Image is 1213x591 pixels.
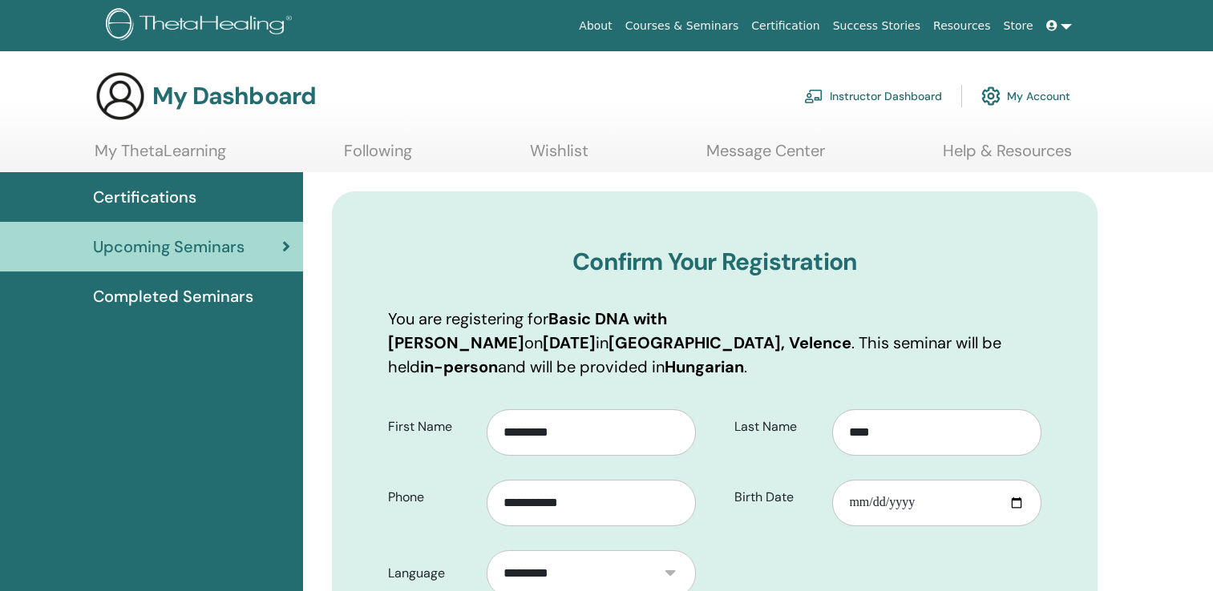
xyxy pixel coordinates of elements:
a: Instructor Dashboard [804,78,942,114]
p: You are registering for on in . This seminar will be held and will be provided in . [388,307,1041,379]
font: My Account [1007,89,1070,103]
a: Wishlist [530,141,588,172]
b: [GEOGRAPHIC_DATA], Velence [609,332,851,353]
a: My Account [981,78,1070,114]
span: Completed Seminars [93,284,253,308]
h3: My Dashboard [152,82,316,111]
label: Birth Date [722,482,833,513]
label: First Name [376,412,487,442]
a: Success Stories [827,11,927,41]
label: Last Name [722,412,833,442]
b: [DATE] [543,332,596,353]
b: in-person [420,356,498,377]
h3: Confirm Your Registration [388,247,1041,276]
a: Message Center [706,141,825,172]
a: Help & Resources [943,141,1072,172]
img: generic-user-icon.jpg [95,70,146,122]
font: Instructor Dashboard [830,89,942,103]
img: chalkboard-teacher.svg [804,89,823,103]
img: logo.png [106,8,297,44]
a: Certification [745,11,826,41]
img: cog.svg [981,82,1001,110]
label: Language [376,558,487,589]
a: My ThetaLearning [95,141,226,172]
a: Courses & Seminars [619,11,746,41]
span: Certifications [93,185,196,209]
a: Resources [927,11,997,41]
span: Upcoming Seminars [93,235,245,259]
a: About [572,11,618,41]
b: Hungarian [665,356,744,377]
a: Following [344,141,412,172]
a: Store [997,11,1040,41]
label: Phone [376,482,487,513]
